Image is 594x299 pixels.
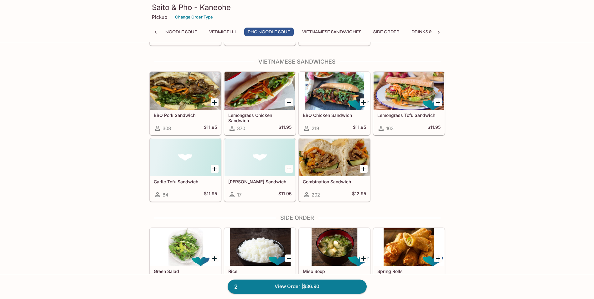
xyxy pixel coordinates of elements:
button: Drinks & Desserts [408,28,458,36]
h5: $11.95 [204,191,217,198]
button: Add Green Salad [211,254,219,262]
button: Vermicelli [206,28,239,36]
p: Pickup [152,14,167,20]
div: Green Salad [150,228,221,266]
a: 2View Order |$36.90 [228,280,367,293]
h5: Miso Soup [303,269,366,274]
span: 370 [237,125,245,131]
h3: Saito & Pho - Kaneohe [152,3,442,12]
h5: BBQ Chicken Sandwich [303,113,366,118]
h5: $11.95 [353,124,366,132]
button: Add Miso Soup [360,254,368,262]
h5: Combination Sandwich [303,179,366,184]
a: Lemongrass Chicken Sandwich370$11.95 [224,72,296,135]
h5: Garlic Tofu Sandwich [154,179,217,184]
h4: Side Order [149,214,445,221]
a: Garlic Tofu Sandwich84$11.95 [150,138,221,202]
div: BBQ Pork Sandwich [150,72,221,110]
h5: BBQ Pork Sandwich [154,113,217,118]
a: Combination Sandwich202$12.95 [299,138,370,202]
div: BBQ Chicken Sandwich [299,72,370,110]
h5: $12.95 [352,191,366,198]
a: Miso Soup120$3.00 [299,228,370,291]
button: Noodle Soup [162,28,201,36]
div: Garlic Tofu Sandwich [150,139,221,176]
span: 219 [312,125,319,131]
h5: $11.95 [278,191,292,198]
button: Add BBQ Chicken Sandwich [360,98,368,106]
h5: Green Salad [154,269,217,274]
h5: Lemongrass Tofu Sandwich [377,113,441,118]
h4: Vietnamese Sandwiches [149,58,445,65]
h5: $11.95 [278,124,292,132]
a: [PERSON_NAME] Sandwich17$11.95 [224,138,296,202]
button: Add BBQ Pork Sandwich [211,98,219,106]
a: Lemongrass Tofu Sandwich163$11.95 [373,72,445,135]
button: Add Pate Sandwich [285,165,293,173]
button: Change Order Type [172,12,216,22]
div: Rice [225,228,295,266]
div: Lemongrass Chicken Sandwich [225,72,295,110]
span: 17 [237,192,241,198]
h5: [PERSON_NAME] Sandwich [228,179,292,184]
button: Add Combination Sandwich [360,165,368,173]
h5: Spring Rolls [377,269,441,274]
button: Add Lemongrass Tofu Sandwich [434,98,442,106]
div: Pate Sandwich [225,139,295,176]
span: 308 [163,125,171,131]
a: Spring Rolls818$3.00 [373,228,445,291]
a: BBQ Chicken Sandwich219$11.95 [299,72,370,135]
a: BBQ Pork Sandwich308$11.95 [150,72,221,135]
button: Vietnamese Sandwiches [299,28,365,36]
div: Lemongrass Tofu Sandwich [374,72,444,110]
span: 163 [386,125,394,131]
h5: $11.95 [427,124,441,132]
button: Add Rice [285,254,293,262]
button: Add Garlic Tofu Sandwich [211,165,219,173]
div: Miso Soup [299,228,370,266]
button: Pho Noodle Soup [244,28,294,36]
button: Add Spring Rolls [434,254,442,262]
h5: Lemongrass Chicken Sandwich [228,113,292,123]
h5: Rice [228,269,292,274]
button: Add Lemongrass Chicken Sandwich [285,98,293,106]
div: Combination Sandwich [299,139,370,176]
span: 2 [230,282,241,291]
a: Rice89$3.00 [224,228,296,291]
div: Spring Rolls [374,228,444,266]
button: Side Order [370,28,403,36]
h5: $11.95 [204,124,217,132]
a: Green Salad17$3.00 [150,228,221,291]
span: 84 [163,192,168,198]
span: 202 [312,192,320,198]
